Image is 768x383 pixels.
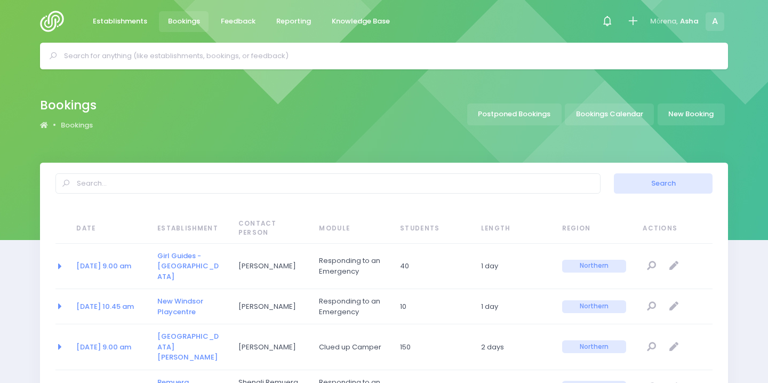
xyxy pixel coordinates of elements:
[658,103,725,125] a: New Booking
[565,103,654,125] a: Bookings Calendar
[393,324,474,370] td: 150
[555,244,636,289] td: Northern
[555,324,636,370] td: Northern
[474,324,555,370] td: 2
[40,98,97,113] h2: Bookings
[238,219,302,238] span: Contact Person
[562,260,626,273] span: Northern
[636,244,713,289] td: null
[400,301,464,312] span: 10
[231,324,313,370] td: Kirsten Hudson
[159,11,209,32] a: Bookings
[231,244,313,289] td: Sarah McManaway
[312,324,393,370] td: Clued up Camper
[665,258,683,275] a: Edit
[168,16,200,27] span: Bookings
[319,342,383,353] span: Clued up Camper
[238,301,302,312] span: [PERSON_NAME]
[76,301,134,312] a: [DATE] 10.45 am
[150,244,231,289] td: Girl Guides - Stanmore Bay
[643,258,660,275] a: View
[323,11,398,32] a: Knowledge Base
[400,261,464,272] span: 40
[332,16,390,27] span: Knowledge Base
[481,301,545,312] span: 1 day
[665,298,683,315] a: Edit
[238,261,302,272] span: [PERSON_NAME]
[221,16,255,27] span: Feedback
[64,48,713,64] input: Search for anything (like establishments, bookings, or feedback)
[231,289,313,324] td: Elena Ruban
[267,11,319,32] a: Reporting
[393,289,474,324] td: 10
[61,120,93,131] a: Bookings
[481,342,545,353] span: 2 days
[643,298,660,315] a: View
[319,224,383,234] span: Module
[212,11,264,32] a: Feedback
[157,331,219,362] a: [GEOGRAPHIC_DATA][PERSON_NAME]
[474,244,555,289] td: 1
[680,16,699,27] span: Asha
[614,173,712,194] button: Search
[69,244,150,289] td: 2030-11-26 09:00:00
[400,224,464,234] span: Students
[84,11,156,32] a: Establishments
[706,12,724,31] span: A
[400,342,464,353] span: 150
[555,289,636,324] td: Northern
[69,324,150,370] td: 2030-10-22 09:00:00
[467,103,562,125] a: Postponed Bookings
[636,289,713,324] td: null
[665,338,683,356] a: Edit
[93,16,147,27] span: Establishments
[650,16,678,27] span: Mōrena,
[562,300,626,313] span: Northern
[312,244,393,289] td: Responding to an Emergency
[238,342,302,353] span: [PERSON_NAME]
[562,340,626,353] span: Northern
[319,256,383,276] span: Responding to an Emergency
[319,296,383,317] span: Responding to an Emergency
[157,251,219,282] a: Girl Guides - [GEOGRAPHIC_DATA]
[76,261,131,271] a: [DATE] 9.00 am
[69,289,150,324] td: 2030-10-29 10:45:00
[312,289,393,324] td: Responding to an Emergency
[562,224,626,234] span: Region
[276,16,311,27] span: Reporting
[76,224,140,234] span: Date
[55,173,601,194] input: Search...
[157,296,203,317] a: New Windsor Playcentre
[474,289,555,324] td: 1
[393,244,474,289] td: 40
[481,224,545,234] span: Length
[636,324,713,370] td: null
[40,11,70,32] img: Logo
[76,342,131,352] a: [DATE] 9.00 am
[481,261,545,272] span: 1 day
[150,289,231,324] td: New Windsor Playcentre
[157,224,221,234] span: Establishment
[643,338,660,356] a: View
[643,224,709,234] span: Actions
[150,324,231,370] td: Mt Albert School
